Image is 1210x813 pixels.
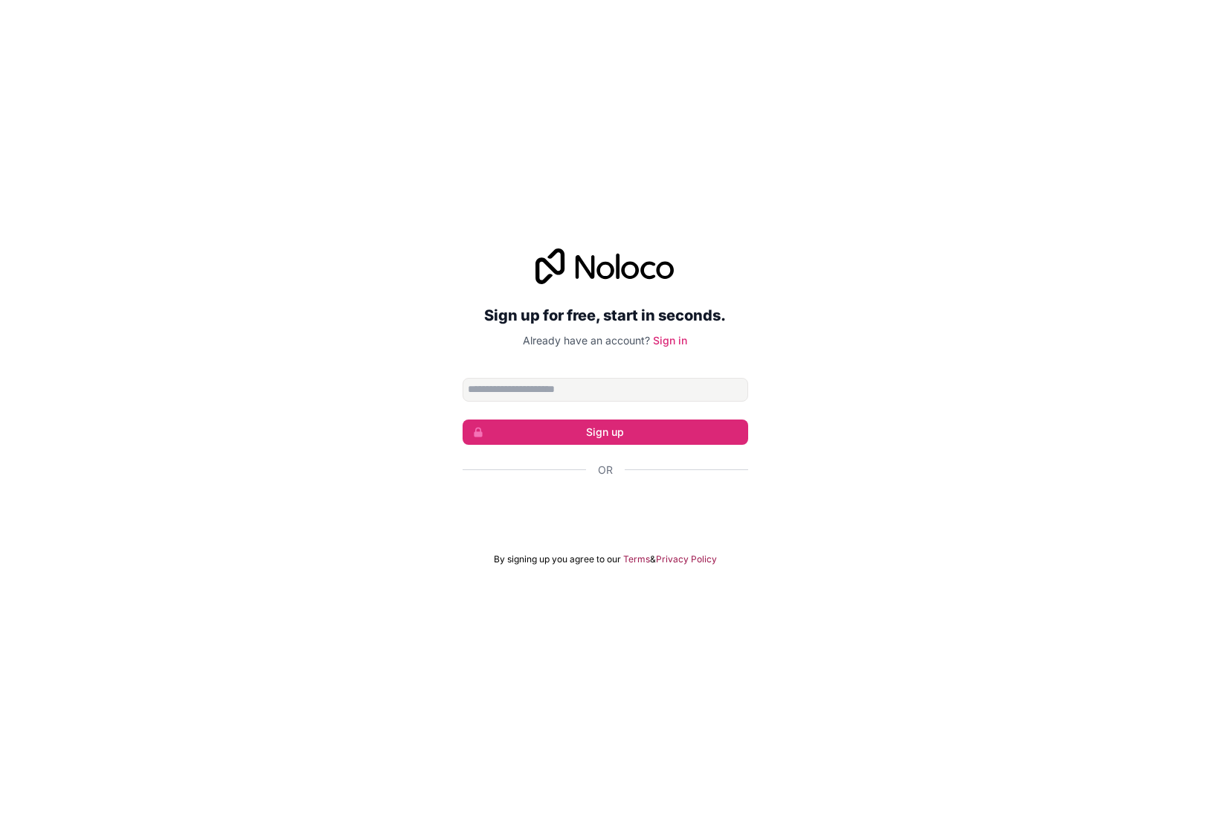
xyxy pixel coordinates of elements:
h2: Sign up for free, start in seconds. [463,302,748,329]
a: Privacy Policy [656,553,717,565]
span: Or [598,463,613,478]
a: Terms [623,553,650,565]
span: By signing up you agree to our [494,553,621,565]
span: & [650,553,656,565]
span: Already have an account? [523,334,650,347]
input: Email address [463,378,748,402]
button: Sign up [463,420,748,445]
a: Sign in [653,334,687,347]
